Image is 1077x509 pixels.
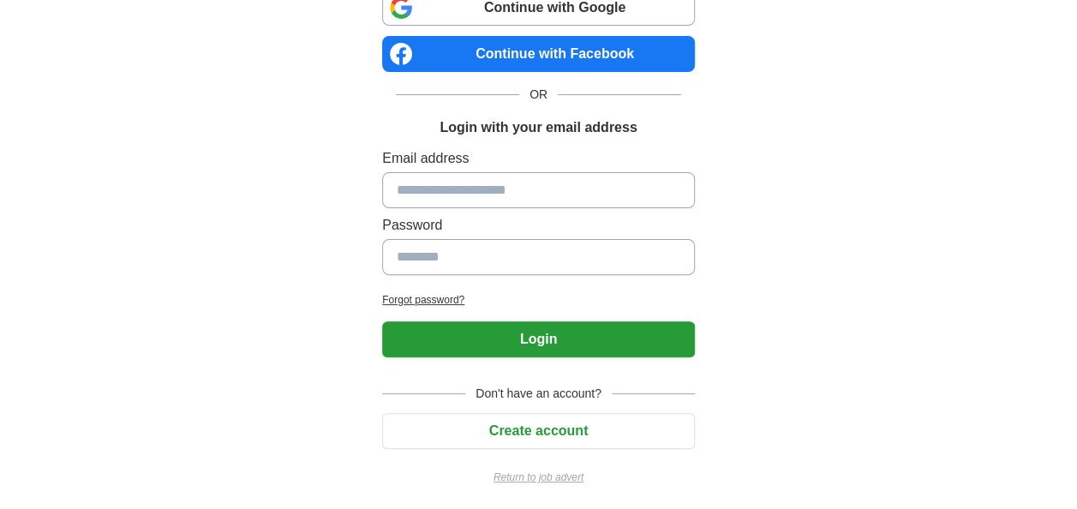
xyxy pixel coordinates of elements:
[382,36,695,72] a: Continue with Facebook
[519,86,558,104] span: OR
[382,215,695,236] label: Password
[382,423,695,438] a: Create account
[465,385,612,403] span: Don't have an account?
[440,117,637,138] h1: Login with your email address
[382,321,695,357] button: Login
[382,470,695,485] a: Return to job advert
[382,148,695,169] label: Email address
[382,292,695,308] a: Forgot password?
[382,413,695,449] button: Create account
